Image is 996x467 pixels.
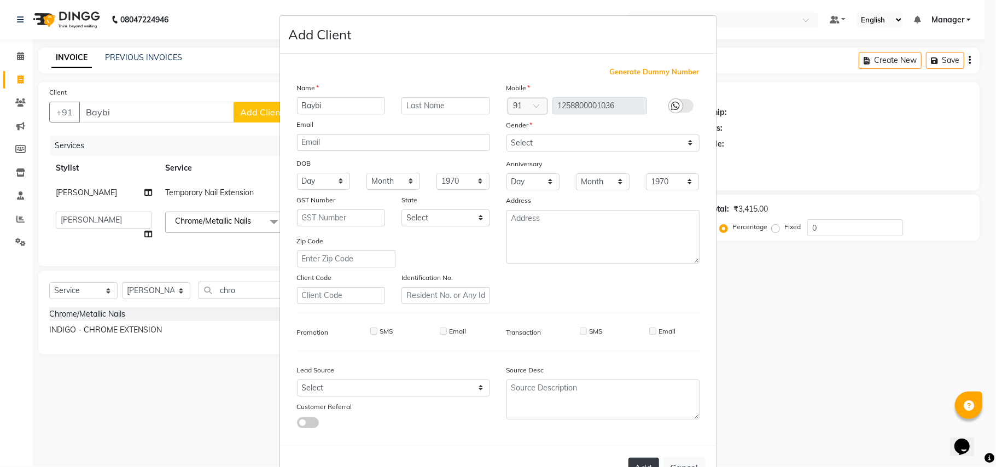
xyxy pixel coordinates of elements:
[297,328,329,337] label: Promotion
[659,326,675,336] label: Email
[552,97,647,114] input: Mobile
[297,134,490,151] input: Email
[297,402,352,412] label: Customer Referral
[950,423,985,456] iframe: chat widget
[589,326,602,336] label: SMS
[506,159,543,169] label: Anniversary
[506,196,532,206] label: Address
[297,159,311,168] label: DOB
[297,97,386,114] input: First Name
[610,67,700,78] span: Generate Dummy Number
[297,236,324,246] label: Zip Code
[401,287,490,304] input: Resident No. or Any Id
[297,209,386,226] input: GST Number
[506,120,533,130] label: Gender
[449,326,466,336] label: Email
[401,273,453,283] label: Identification No.
[289,25,352,44] h4: Add Client
[506,365,544,375] label: Source Desc
[506,83,531,93] label: Mobile
[297,273,332,283] label: Client Code
[506,328,541,337] label: Transaction
[297,287,386,304] input: Client Code
[401,97,490,114] input: Last Name
[297,195,336,205] label: GST Number
[297,120,314,130] label: Email
[297,250,395,267] input: Enter Zip Code
[401,195,417,205] label: State
[297,83,319,93] label: Name
[297,365,335,375] label: Lead Source
[380,326,393,336] label: SMS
